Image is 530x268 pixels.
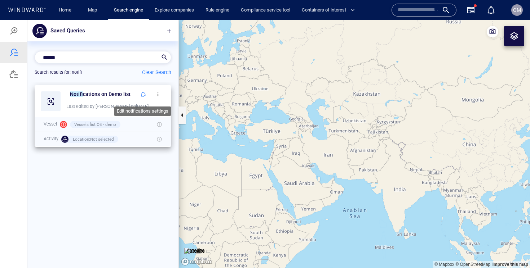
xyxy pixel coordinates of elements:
iframe: Chat [499,236,525,263]
p: Clear Search [142,48,171,56]
p: Vessel [44,101,57,107]
button: Map [82,4,105,17]
mark: Notifi [70,71,83,77]
div: Last edited by [PERSON_NAME] on [DATE] [66,83,165,90]
span: OM [513,7,521,13]
a: OpenStreetMap [455,242,490,247]
a: Home [56,4,74,17]
button: OM [510,3,524,17]
div: Notification center [487,6,495,14]
a: Mapbox [434,242,454,247]
a: Search engine [111,4,146,17]
div: Search results for: notifi [35,49,82,55]
p: Activity [44,115,58,122]
span: Vessels list : OE - demo [74,102,116,107]
a: Rule engine [203,4,232,17]
a: Map [85,4,102,17]
span: Containers of interest [302,6,355,14]
button: Home [53,4,76,17]
p: Saved Queries [50,6,85,15]
span: Location : Not selected [73,117,114,122]
a: Explore companies [152,4,197,17]
a: Compliance service tool [238,4,293,17]
a: Map feedback [493,242,528,247]
button: Containers of interest [299,4,361,17]
div: Notifications on Demo list [70,70,136,79]
span: cations on Demo list [83,71,131,77]
img: satellite [184,228,205,235]
p: Satellite [186,226,205,235]
a: Mapbox logo [181,237,213,246]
